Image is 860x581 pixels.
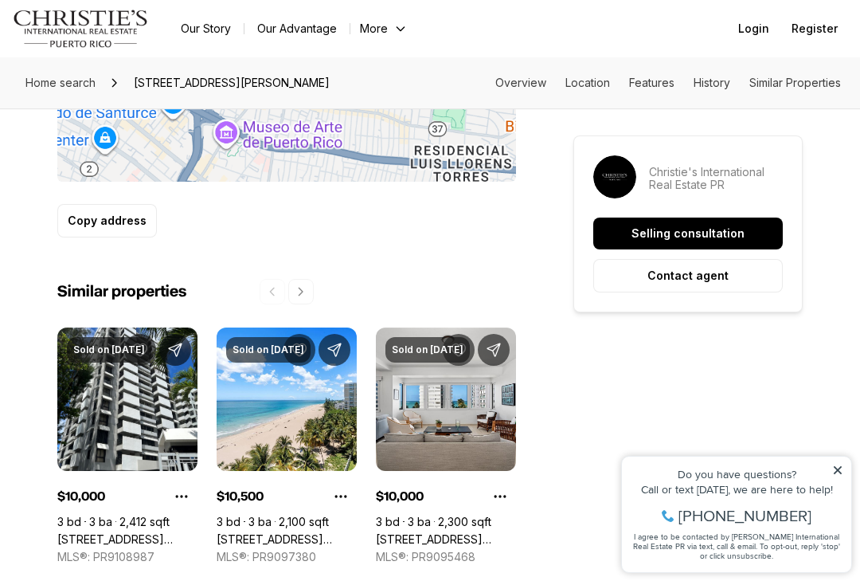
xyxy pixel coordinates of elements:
span: Login [738,22,769,35]
nav: Page section menu [495,77,841,89]
button: Contact agent [593,259,783,292]
button: Share Property [478,334,510,366]
a: Home search [19,70,102,96]
img: logo [13,10,149,48]
button: Register [782,13,847,45]
button: Copy address [57,204,157,238]
span: Home search [25,76,96,89]
button: Selling consultation [593,218,783,249]
button: Property options [166,481,197,512]
a: Skip to: Features [629,76,674,89]
a: Skip to: History [694,76,730,89]
button: Login [729,13,779,45]
button: More [350,18,417,40]
a: Skip to: Similar Properties [749,76,841,89]
p: Christie's International Real Estate PR [649,166,783,191]
button: Save Property: 61 KINGS COURT #7W [443,334,475,366]
p: Sold on [DATE] [73,343,145,356]
button: Save Property: 1507 ASHFORD AVENUE #802 [124,334,156,366]
a: Skip to: Location [565,76,610,89]
a: Our Advantage [244,18,350,40]
button: Previous properties [260,279,285,304]
div: Do you have questions? [17,36,230,47]
button: Share Property [159,334,191,366]
p: Selling consultation [631,227,745,240]
button: Property options [484,481,516,512]
a: Our Story [168,18,244,40]
p: Sold on [DATE] [392,343,463,356]
p: Sold on [DATE] [233,343,304,356]
a: 1507 ASHFORD AVENUE #802, SAN JUAN PR, 00911 [57,532,197,547]
span: [STREET_ADDRESS][PERSON_NAME] [127,70,336,96]
span: [PHONE_NUMBER] [65,75,198,91]
button: Next properties [288,279,314,304]
a: Skip to: Overview [495,76,546,89]
div: Call or text [DATE], we are here to help! [17,51,230,62]
button: Property options [325,481,357,512]
p: Copy address [68,214,147,227]
h2: Similar properties [57,282,186,302]
button: Share Property [319,334,350,366]
span: I agree to be contacted by [PERSON_NAME] International Real Estate PR via text, call & email. To ... [20,98,227,128]
button: Save Property: 51 KINGS COURT ST #10A [283,334,315,366]
a: 61 KINGS COURT #7W, SAN JUAN PR, 00911 [376,532,516,547]
a: 51 KINGS COURT ST #10A, SAN JUAN PR, 00907 [217,532,357,547]
span: Register [792,22,838,35]
p: Contact agent [647,269,729,282]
